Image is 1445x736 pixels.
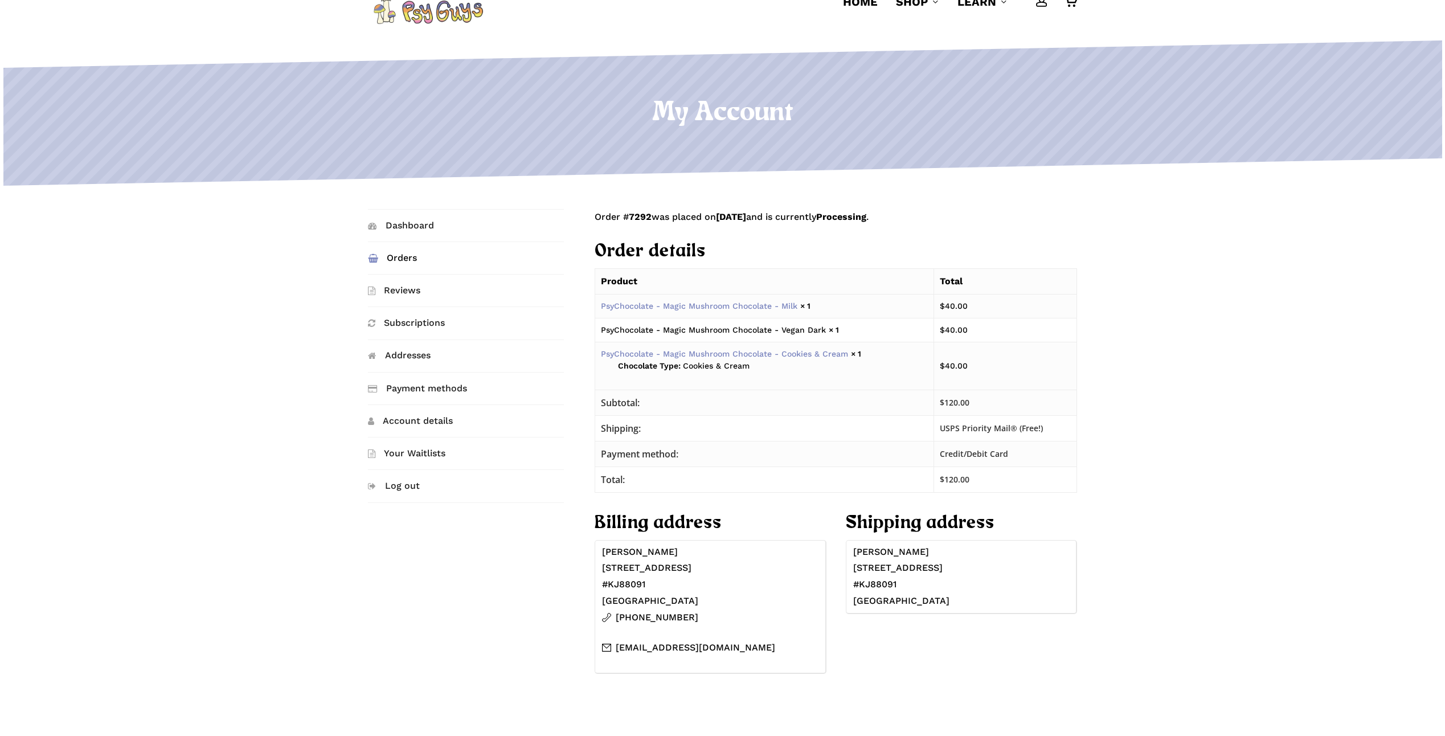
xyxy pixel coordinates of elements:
[829,325,839,334] strong: × 1
[846,540,1077,614] address: [PERSON_NAME] [STREET_ADDRESS] #KJ88091 [GEOGRAPHIC_DATA]
[368,405,564,437] a: Account details
[601,349,848,358] a: PsyChocolate - Magic Mushroom Chocolate - Cookies & Cream
[368,210,564,242] a: Dashboard
[595,209,1077,239] p: Order # was placed on and is currently .
[368,307,564,339] a: Subscriptions
[368,275,564,306] a: Reviews
[368,242,564,274] a: Orders
[940,397,944,408] span: $
[940,301,945,310] span: $
[595,441,934,467] th: Payment method:
[595,239,1077,264] h2: Order details
[601,325,826,334] a: PsyChocolate - Magic Mushroom Chocolate - Vegan Dark
[595,268,934,294] th: Product
[934,268,1076,294] th: Total
[618,360,927,384] p: Cookies & Cream
[602,640,818,670] p: [EMAIL_ADDRESS][DOMAIN_NAME]
[629,211,652,222] mark: 7292
[940,474,944,485] span: $
[595,390,934,415] th: Subtotal:
[368,340,564,372] a: Addresses
[940,474,969,485] span: 120.00
[595,511,826,536] h2: Billing address
[934,441,1076,467] td: Credit/Debit Card
[846,511,1077,536] h2: Shipping address
[618,360,681,372] strong: Chocolate Type:
[816,211,866,222] mark: Processing
[1,97,1445,129] h1: My Account
[601,301,797,310] a: PsyChocolate - Magic Mushroom Chocolate - Milk
[602,610,818,640] p: [PHONE_NUMBER]
[940,361,968,370] bdi: 40.00
[595,467,934,492] th: Total:
[368,437,564,469] a: Your Waitlists
[595,540,826,674] address: [PERSON_NAME] [STREET_ADDRESS] #KJ88091 [GEOGRAPHIC_DATA]
[368,373,564,404] a: Payment methods
[940,325,945,334] span: $
[716,211,746,222] mark: [DATE]
[940,325,968,334] bdi: 40.00
[940,361,945,370] span: $
[368,470,564,502] a: Log out
[800,301,810,310] strong: × 1
[851,349,861,358] strong: × 1
[368,209,581,520] nav: Account pages
[934,415,1076,441] td: USPS Priority Mail® (Free!)
[940,301,968,310] bdi: 40.00
[595,415,934,441] th: Shipping:
[940,397,969,408] span: 120.00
